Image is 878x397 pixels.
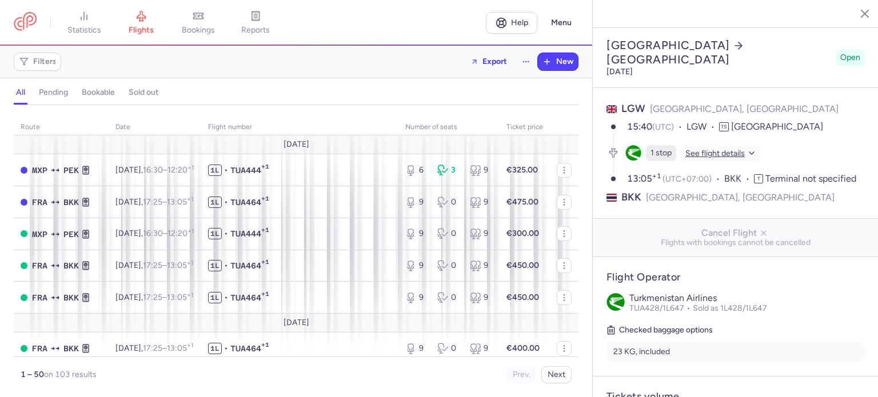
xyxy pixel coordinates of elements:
span: Sold as 1L428/1L647 [693,303,767,313]
li: 23 KG, included [606,342,865,362]
div: 0 [437,228,460,239]
sup: +1 [187,291,193,299]
a: reports [227,10,284,35]
h4: all [16,87,25,98]
th: date [109,119,201,136]
span: BKK [63,342,79,355]
button: New [538,53,578,70]
strong: €325.00 [506,165,538,175]
span: MXP [32,164,47,177]
div: 9 [470,228,493,239]
div: 9 [470,197,493,208]
div: 9 [470,292,493,303]
span: – [143,260,193,270]
span: • [224,228,228,239]
sup: +1 [187,259,193,267]
h4: bookable [82,87,115,98]
span: +1 [261,341,269,352]
span: – [143,228,194,238]
span: • [224,197,228,208]
span: Flights with bookings cannot be cancelled [602,238,869,247]
span: +1 [261,195,269,206]
time: 16:30 [143,228,163,238]
span: TUA428/1L647 [629,303,693,313]
time: 16:30 [143,165,163,175]
button: Next [541,366,572,383]
span: TUA464 [230,260,261,271]
span: 1L [208,260,222,271]
span: +1 [261,163,269,174]
div: 0 [437,197,460,208]
span: Terminal not specified [765,173,856,184]
span: on 103 results [44,370,97,379]
span: Cancel Flight [602,228,869,238]
button: Prev. [506,366,537,383]
span: Filters [33,57,57,66]
span: 1 stop [650,147,672,159]
span: MXP [32,228,47,240]
time: 13:05 [167,260,193,270]
span: [DATE], [115,197,193,207]
span: TUA464 [230,292,261,303]
div: 9 [405,260,428,271]
a: statistics [55,10,113,35]
span: [GEOGRAPHIC_DATA], [GEOGRAPHIC_DATA] [646,190,835,204]
h4: Flight Operator [606,271,865,284]
th: Flight number [201,119,398,136]
div: 9 [470,343,493,354]
span: LGW [687,121,719,134]
span: • [224,343,228,354]
div: 0 [437,260,460,271]
div: 3 [437,165,460,176]
span: +1 [261,226,269,238]
a: flights [113,10,170,35]
span: – [143,165,194,175]
h2: [GEOGRAPHIC_DATA] [GEOGRAPHIC_DATA] [606,38,831,67]
span: – [143,292,193,302]
div: 9 [405,197,428,208]
time: 17:25 [143,292,162,302]
time: 12:20 [167,228,194,238]
sup: +1 [187,342,193,349]
time: 15:40 [627,121,652,132]
span: Help [511,18,528,27]
img: Turkmenistan Airlines logo [606,293,625,311]
span: [GEOGRAPHIC_DATA] [731,121,823,132]
span: +1 [261,290,269,302]
h4: pending [39,87,68,98]
th: route [14,119,109,136]
div: 9 [405,228,428,239]
span: [DATE], [115,228,194,238]
a: bookings [170,10,227,35]
time: 13:05 [167,343,193,353]
span: TUA444 [230,228,261,239]
span: 1L [208,343,222,354]
span: – [143,197,193,207]
span: flights [129,25,154,35]
time: 13:05 [627,173,663,184]
div: 9 [405,343,428,354]
time: 13:05 [167,292,193,302]
span: • [224,260,228,271]
th: number of seats [398,119,500,136]
span: • [224,165,228,176]
span: reports [241,25,270,35]
span: statistics [67,25,101,35]
time: 17:25 [143,197,162,207]
time: 17:25 [143,343,162,353]
sup: +1 [187,164,194,171]
button: Menu [544,12,578,34]
span: Export [482,57,507,66]
span: +1 [261,258,269,270]
button: Filters [14,53,61,70]
time: 13:05 [167,197,193,207]
span: BKK [724,173,754,186]
strong: 1 – 50 [21,370,44,379]
span: FRA [32,342,47,355]
span: [DATE], [115,260,193,270]
th: Ticket price [500,119,550,136]
div: 9 [470,165,493,176]
span: • [224,292,228,303]
span: 1L [208,197,222,208]
div: 0 [437,292,460,303]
